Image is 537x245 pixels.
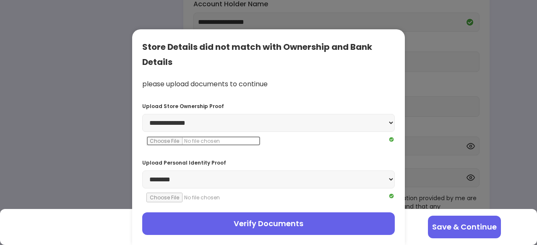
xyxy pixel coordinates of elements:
div: Upload Personal Identity Proof [142,159,395,166]
div: please upload documents to continue [142,80,395,89]
div: Store Details did not match with Ownership and Bank Details [142,39,395,70]
div: Upload Store Ownership Proof [142,103,395,110]
img: Q2VREkDUCX-Nh97kZdnvclHTixewBtwTiuomQU4ttMKm5pUNxe9W_NURYrLCGq_Mmv0UDstOKswiepyQhkhj-wqMpwXa6YfHU... [388,193,395,199]
button: Save & Continue [428,216,501,238]
img: Q2VREkDUCX-Nh97kZdnvclHTixewBtwTiuomQU4ttMKm5pUNxe9W_NURYrLCGq_Mmv0UDstOKswiepyQhkhj-wqMpwXa6YfHU... [388,136,395,143]
button: Verify Documents [142,212,395,235]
